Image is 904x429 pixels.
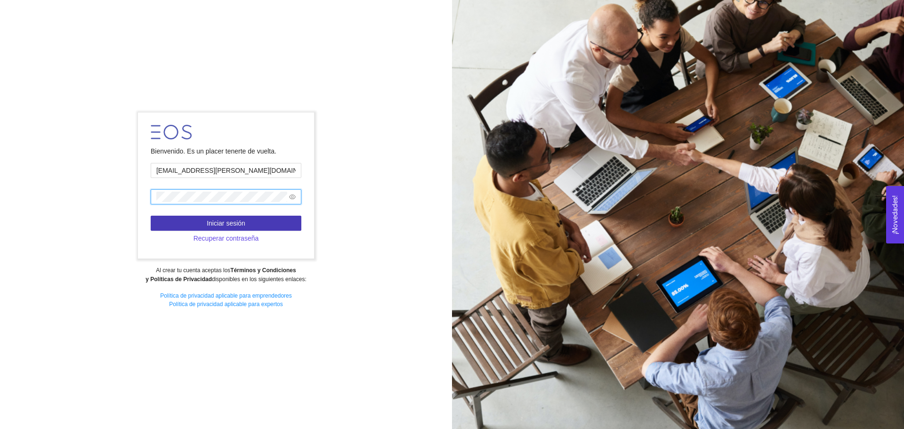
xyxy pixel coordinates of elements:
[151,146,301,156] div: Bienvenido. Es un placer tenerte de vuelta.
[151,231,301,246] button: Recuperar contraseña
[169,301,282,308] a: Política de privacidad aplicable para expertos
[151,125,192,139] img: LOGO
[151,216,301,231] button: Iniciar sesión
[151,235,301,242] a: Recuperar contraseña
[6,266,445,284] div: Al crear tu cuenta aceptas los disponibles en los siguientes enlaces:
[886,186,904,243] button: Open Feedback Widget
[194,233,259,243] span: Recuperar contraseña
[151,163,301,178] input: Correo electrónico
[289,194,296,200] span: eye
[160,292,292,299] a: Política de privacidad aplicable para emprendedores
[207,218,245,228] span: Iniciar sesión
[145,267,296,283] strong: Términos y Condiciones y Políticas de Privacidad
